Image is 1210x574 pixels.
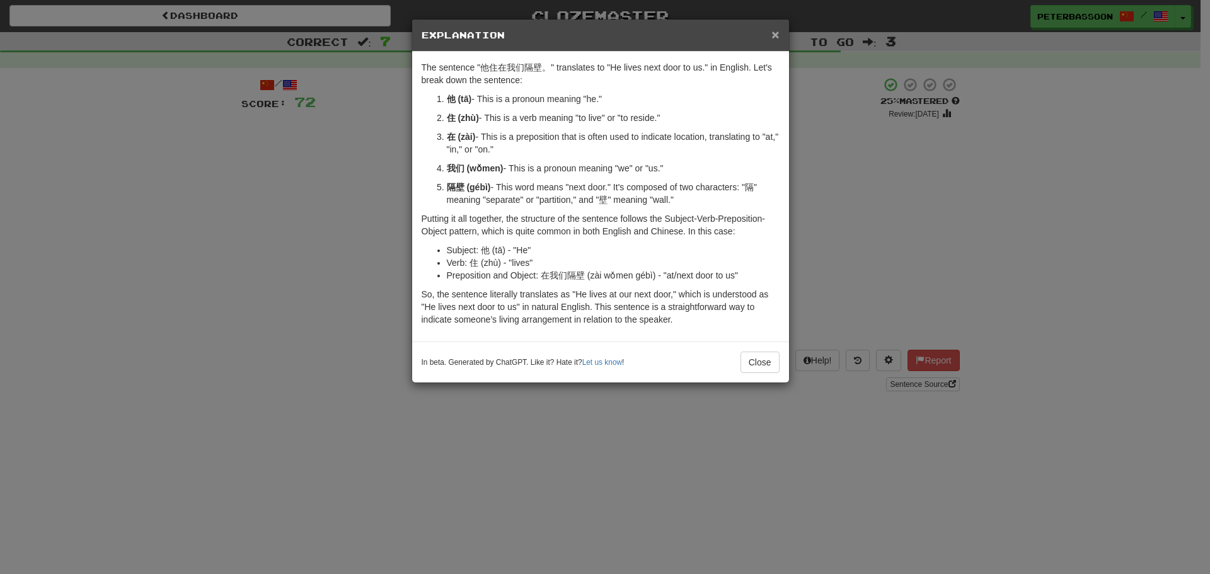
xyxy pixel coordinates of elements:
span: × [771,27,779,42]
p: - This word means "next door." It's composed of two characters: "隔" meaning "separate" or "partit... [447,181,780,206]
li: Verb: 住 (zhù) - "lives" [447,256,780,269]
p: So, the sentence literally translates as "He lives at our next door," which is understood as "He ... [422,288,780,326]
strong: 住 (zhù) [447,113,479,123]
strong: 他 (tā) [447,94,472,104]
p: Putting it all together, the structure of the sentence follows the Subject-Verb-Preposition-Objec... [422,212,780,238]
h5: Explanation [422,29,780,42]
li: Subject: 他 (tā) - "He" [447,244,780,256]
button: Close [771,28,779,41]
p: - This is a pronoun meaning "he." [447,93,780,105]
small: In beta. Generated by ChatGPT. Like it? Hate it? ! [422,357,625,368]
p: The sentence "他住在我们隔壁。" translates to "He lives next door to us." in English. Let's break down th... [422,61,780,86]
li: Preposition and Object: 在我们隔壁 (zài wǒmen gébì) - "at/next door to us" [447,269,780,282]
p: - This is a pronoun meaning "we" or "us." [447,162,780,175]
p: - This is a preposition that is often used to indicate location, translating to "at," "in," or "on." [447,130,780,156]
button: Close [740,352,780,373]
strong: 我们 (wǒmen) [447,163,504,173]
a: Let us know [582,358,622,367]
strong: 在 (zài) [447,132,476,142]
strong: 隔壁 (gébì) [447,182,491,192]
p: - This is a verb meaning "to live" or "to reside." [447,112,780,124]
